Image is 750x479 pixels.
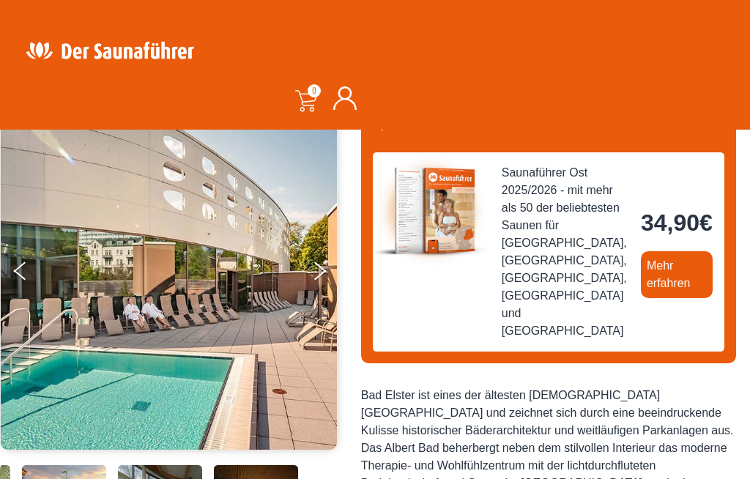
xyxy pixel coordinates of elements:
span: € [699,209,713,236]
span: Saunaführer Ost 2025/2026 - mit mehr als 50 der beliebtesten Saunen für [GEOGRAPHIC_DATA], [GEOGR... [502,164,629,340]
img: der-saunafuehrer-2025-ost.jpg [373,152,490,270]
span: 0 [308,84,321,97]
a: Mehr erfahren [641,251,713,298]
button: Next [311,256,348,292]
button: Previous [14,256,51,292]
bdi: 34,90 [641,209,713,236]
